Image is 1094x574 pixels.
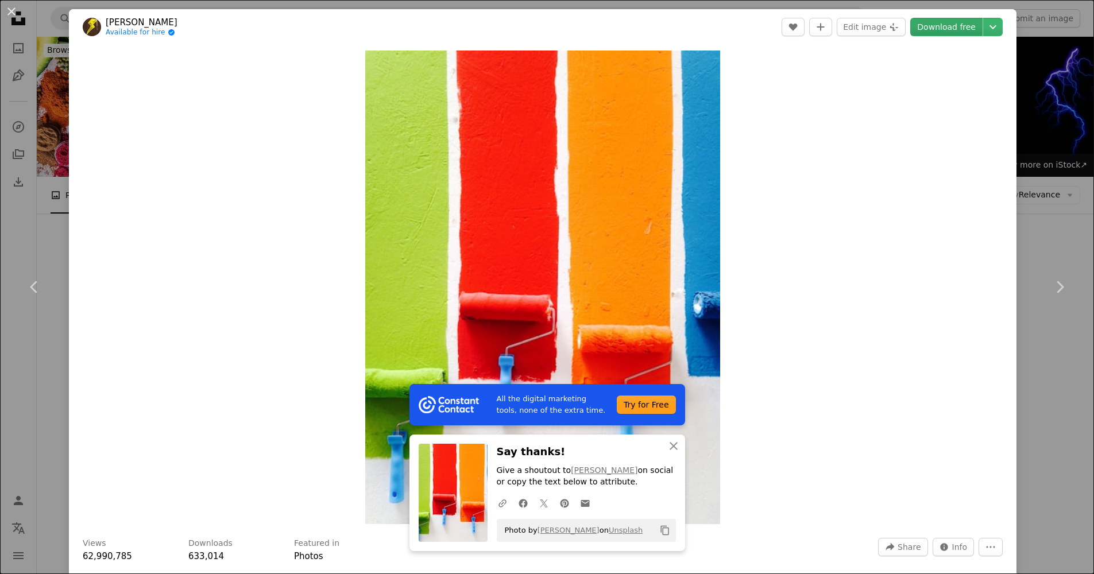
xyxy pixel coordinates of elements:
[365,51,721,524] img: four orange, green, blue, and red paint rollers
[1025,232,1094,342] a: Next
[294,538,339,549] h3: Featured in
[837,18,906,36] button: Edit image
[106,17,177,28] a: [PERSON_NAME]
[188,538,233,549] h3: Downloads
[617,395,675,414] div: Try for Free
[513,491,534,514] a: Share on Facebook
[83,551,132,561] span: 62,990,785
[571,466,637,475] a: [PERSON_NAME]
[609,526,643,534] a: Unsplash
[419,396,479,413] img: file-1754318165549-24bf788d5b37
[952,538,968,556] span: Info
[294,551,323,561] a: Photos
[809,18,832,36] button: Add to Collection
[534,491,554,514] a: Share on Twitter
[83,18,101,36] img: Go to David Pisnoy's profile
[83,538,106,549] h3: Views
[499,521,643,540] span: Photo by on
[979,538,1003,556] button: More Actions
[655,521,675,540] button: Copy to clipboard
[409,384,685,425] a: All the digital marketing tools, none of the extra time.Try for Free
[782,18,805,36] button: Like
[365,51,721,524] button: Zoom in on this image
[575,491,596,514] a: Share over email
[933,538,975,556] button: Stats about this image
[910,18,983,36] a: Download free
[106,28,177,37] a: Available for hire
[538,526,600,534] a: [PERSON_NAME]
[497,393,608,416] span: All the digital marketing tools, none of the extra time.
[983,18,1003,36] button: Choose download size
[554,491,575,514] a: Share on Pinterest
[878,538,927,556] button: Share this image
[497,444,676,460] h3: Say thanks!
[497,465,676,488] p: Give a shoutout to on social or copy the text below to attribute.
[898,538,921,556] span: Share
[188,551,224,561] span: 633,014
